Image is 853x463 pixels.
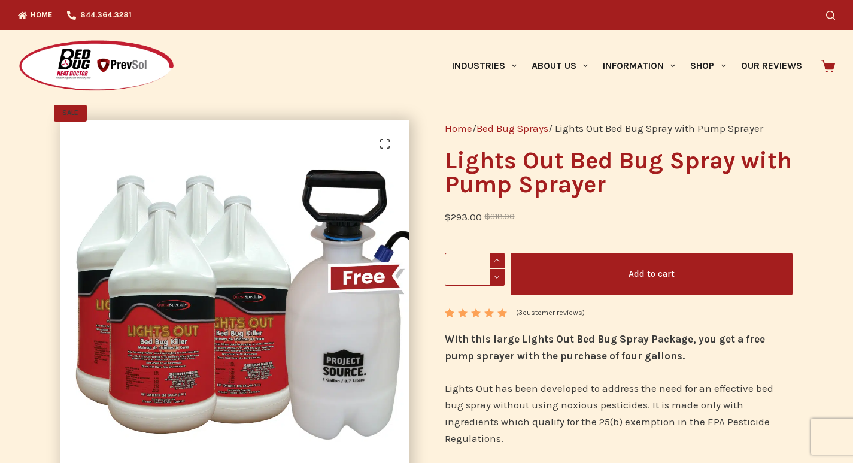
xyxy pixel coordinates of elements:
[18,40,175,93] img: Prevsol/Bed Bug Heat Doctor
[476,122,548,134] a: Bed Bug Sprays
[445,122,472,134] a: Home
[445,149,793,196] h1: Lights Out Bed Bug Spray with Pump Sprayer
[485,212,490,221] span: $
[518,308,523,317] span: 3
[54,105,87,122] span: SALE
[524,30,595,102] a: About Us
[445,253,505,286] input: Product quantity
[511,253,793,295] button: Add to cart
[445,211,482,223] bdi: 293.00
[445,333,765,362] strong: With this large Lights Out Bed Bug Spray Package, you get a free pump sprayer with the purchase o...
[516,307,585,319] a: (3customer reviews)
[683,30,733,102] a: Shop
[60,288,411,300] a: Lights Out Bed Bug Spray - 4 Gallons with Free Pump Sprayer
[445,308,509,382] span: Rated out of 5 based on customer ratings
[444,30,524,102] a: Industries
[445,308,453,327] span: 3
[445,380,793,447] p: Lights Out has been developed to address the need for an effective bed bug spray without using no...
[444,30,809,102] nav: Primary
[733,30,809,102] a: Our Reviews
[826,11,835,20] button: Search
[445,308,509,317] div: Rated 5.00 out of 5
[596,30,683,102] a: Information
[373,132,397,156] a: View full-screen image gallery
[445,120,793,137] nav: Breadcrumb
[485,212,515,221] bdi: 318.00
[445,211,451,223] span: $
